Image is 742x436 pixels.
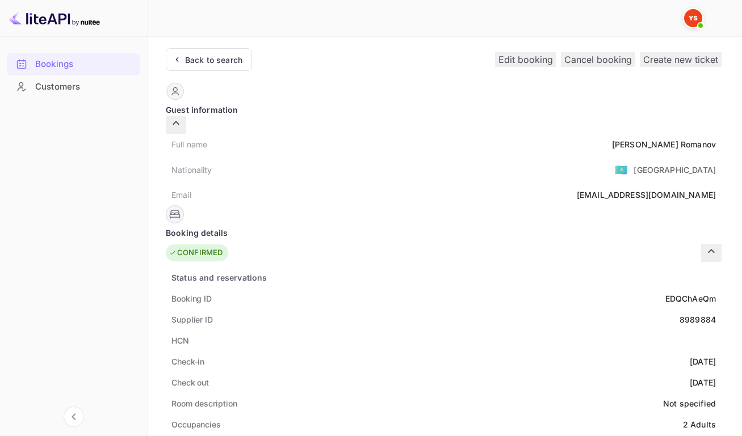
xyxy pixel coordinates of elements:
[684,9,702,27] img: Yandex Support
[171,397,237,409] div: Room description
[171,355,204,367] div: Check-in
[615,159,628,180] span: United States
[171,189,191,201] div: Email
[683,418,716,430] div: 2 Adults
[171,314,213,325] div: Supplier ID
[7,53,140,74] a: Bookings
[7,76,140,97] a: Customers
[171,293,212,304] div: Booking ID
[35,81,135,94] div: Customers
[612,138,716,150] div: [PERSON_NAME] Romanov
[171,164,212,176] div: Nationality
[171,272,267,283] div: Status and reservations
[185,54,242,66] div: Back to search
[640,52,722,67] button: Create new ticket
[7,53,140,75] div: Bookings
[171,376,209,388] div: Check out
[663,397,716,409] div: Not specified
[634,164,716,176] div: [GEOGRAPHIC_DATA]
[64,407,84,427] button: Collapse navigation
[495,52,556,67] button: Edit booking
[166,104,722,116] div: Guest information
[690,376,716,388] div: [DATE]
[7,76,140,98] div: Customers
[9,9,100,27] img: LiteAPI logo
[561,52,635,67] button: Cancel booking
[171,138,207,150] div: Full name
[577,189,716,201] div: [EMAIL_ADDRESS][DOMAIN_NAME]
[690,355,716,367] div: [DATE]
[171,418,221,430] div: Occupancies
[166,227,722,239] div: Booking details
[665,293,716,304] div: EDQChAeQm
[171,335,189,346] div: HCN
[169,247,223,259] div: CONFIRMED
[35,58,135,71] div: Bookings
[680,314,716,325] div: 8989884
